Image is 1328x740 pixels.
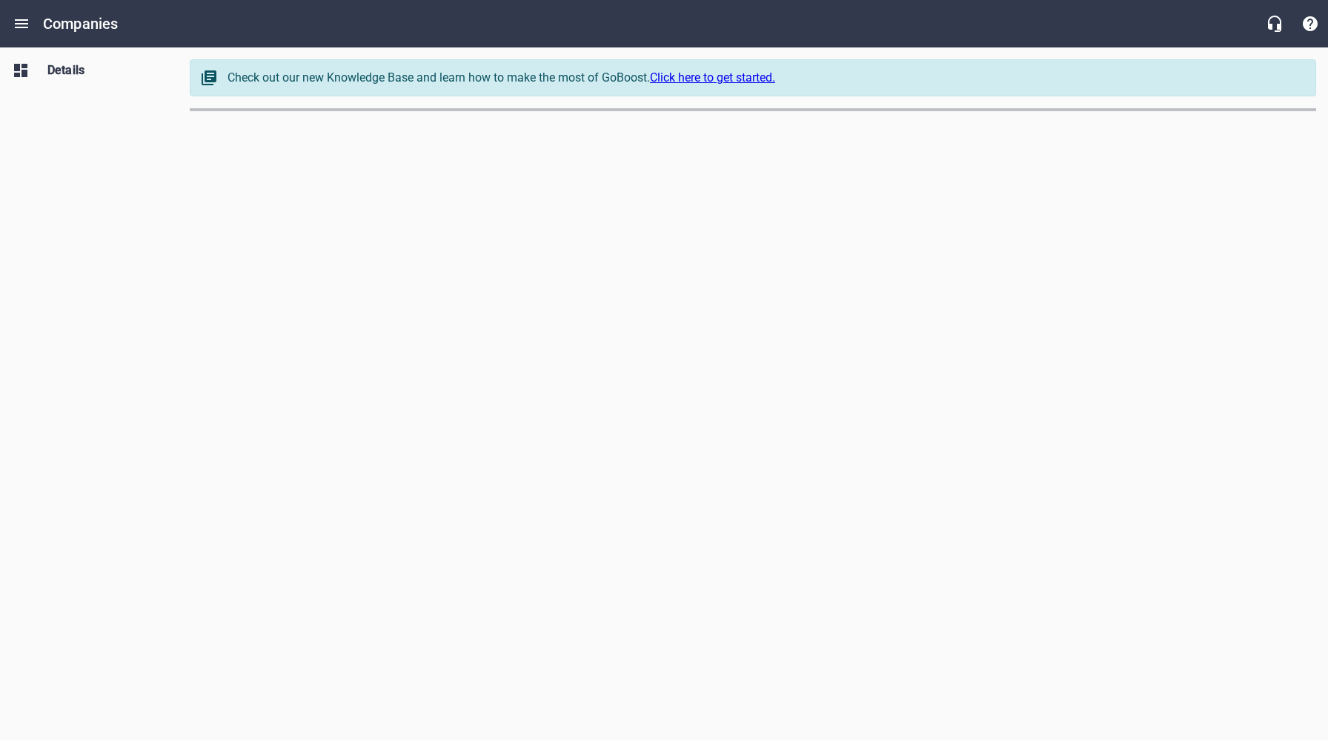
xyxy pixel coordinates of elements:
[650,70,775,85] a: Click here to get started.
[4,6,39,42] button: Open drawer
[43,12,118,36] h6: Companies
[47,62,160,79] span: Details
[1292,6,1328,42] button: Support Portal
[228,69,1301,87] div: Check out our new Knowledge Base and learn how to make the most of GoBoost.
[1257,6,1292,42] button: Live Chat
